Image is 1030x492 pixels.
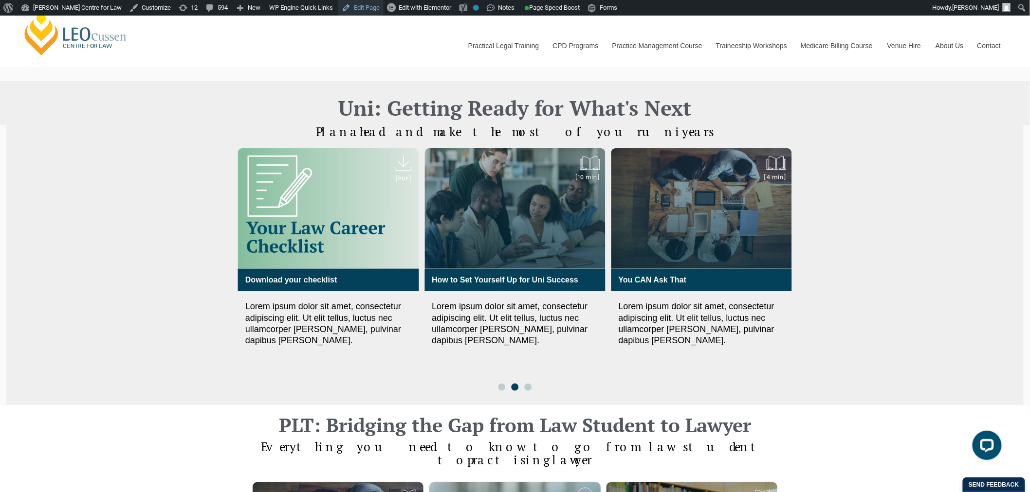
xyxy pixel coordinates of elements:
[880,25,928,67] a: Venue Hire
[545,25,605,67] a: CPD Programs
[238,148,419,359] div: 2 / 3
[611,148,792,359] div: 1 / 3
[238,415,792,435] h2: PLT: Bridging the Gap from Law Student to Lawyer
[605,25,709,67] a: Practice Management Course
[928,25,970,67] a: About Us
[399,4,451,11] span: Edit with Elementor
[619,301,785,347] p: Lorem ipsum dolor sit amet, consectetur adipiscing elit. Ut elit tellus, luctus nec ullamcorper [...
[642,123,682,140] span: uni
[970,25,1008,67] a: Contact
[619,276,687,284] a: You CAN Ask That
[424,148,606,359] div: 3 / 3
[511,384,518,391] span: Go to slide 2
[350,123,642,140] span: ahead and make the most of your
[468,452,552,468] span: practising
[498,384,505,391] span: Go to slide 1
[793,25,880,67] a: Medicare Billing Course
[432,301,598,347] p: Lorem ipsum dolor sit amet, consectetur adipiscing elit. Ut elit tellus, luctus nec ullamcorper [...
[953,4,999,11] span: [PERSON_NAME]
[524,384,532,391] span: Go to slide 3
[316,123,714,140] span: Plan
[432,276,578,284] a: How to Set Yourself Up for Uni Success
[238,96,792,120] h2: Uni: Getting Ready for What's Next
[709,25,793,67] a: Traineeship Workshops
[245,276,337,284] a: Download your checklist
[261,439,769,469] span: Everything you need to know to go from law student to
[552,452,592,468] span: lawyer
[461,25,546,67] a: Practical Legal Training
[682,123,714,140] span: years
[965,427,1006,468] iframe: LiveChat chat widget
[245,301,411,347] p: Lorem ipsum dolor sit amet, consectetur adipiscing elit. Ut elit tellus, luctus nec ullamcorper [...
[473,5,479,11] div: No index
[22,11,129,56] a: [PERSON_NAME] Centre for Law
[238,148,792,390] div: Carousel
